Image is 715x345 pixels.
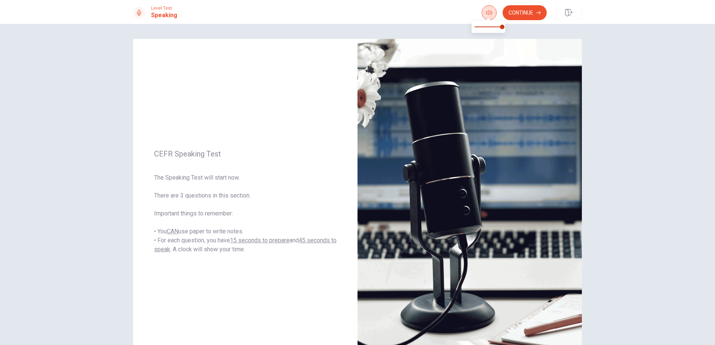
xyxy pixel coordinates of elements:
[154,149,337,158] span: CEFR Speaking Test
[167,228,178,235] u: CAN
[230,237,289,244] u: 15 seconds to prepare
[154,173,337,254] span: The Speaking Test will start now. There are 3 questions in this section. Important things to reme...
[151,11,177,20] h1: Speaking
[503,5,547,20] button: Continue
[151,6,177,11] span: Level Test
